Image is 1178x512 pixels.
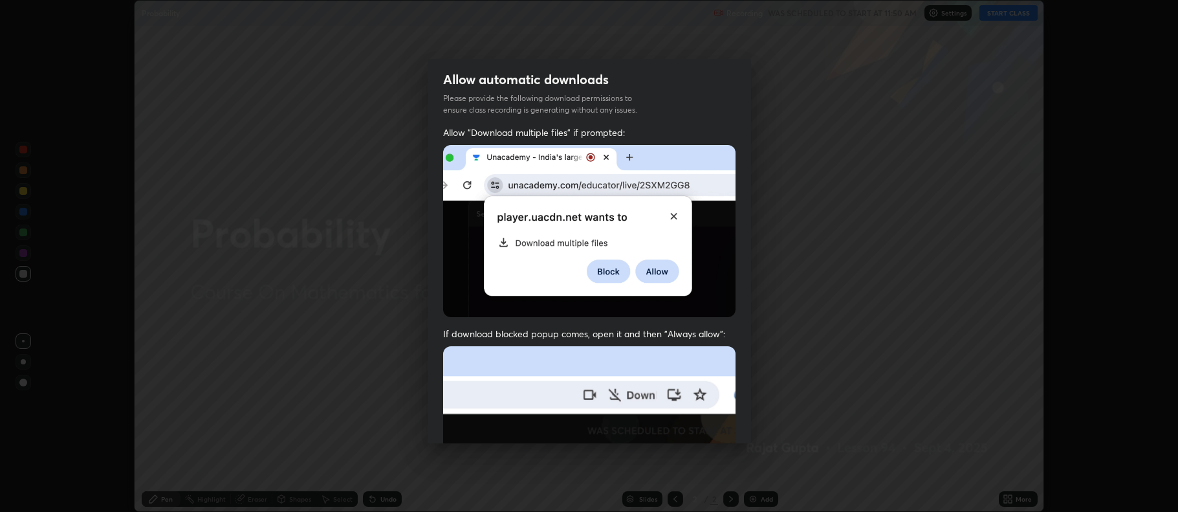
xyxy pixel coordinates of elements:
[443,93,653,116] p: Please provide the following download permissions to ensure class recording is generating without...
[443,328,736,340] span: If download blocked popup comes, open it and then "Always allow":
[443,145,736,318] img: downloads-permission-allow.gif
[443,71,609,88] h2: Allow automatic downloads
[443,126,736,139] span: Allow "Download multiple files" if prompted:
